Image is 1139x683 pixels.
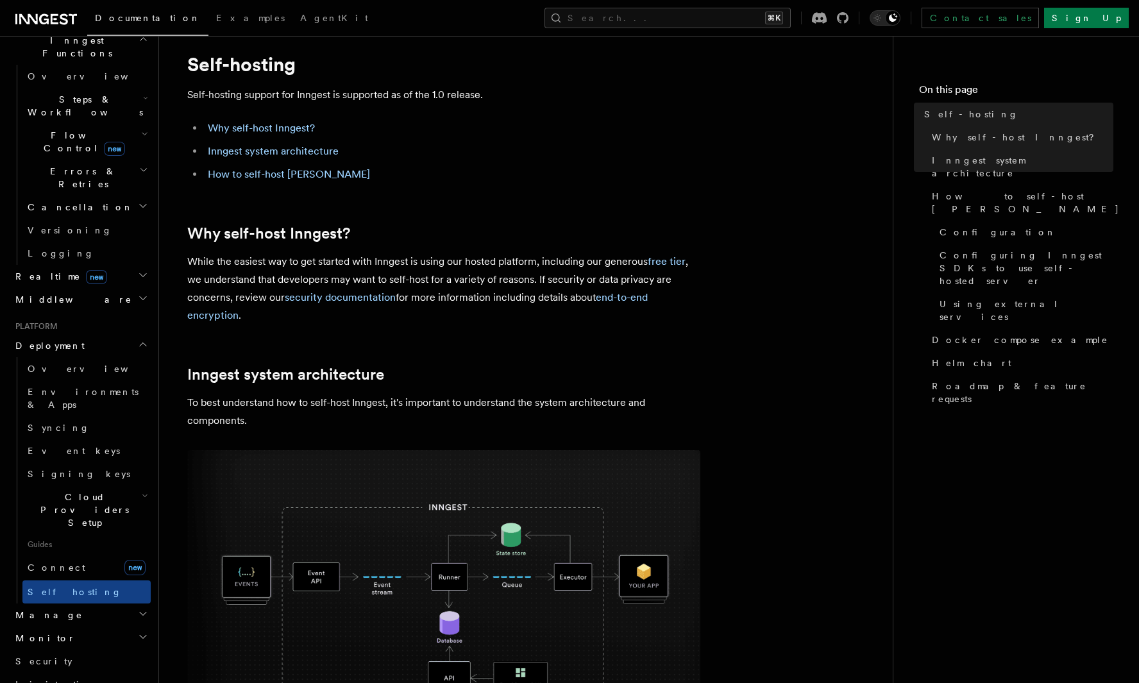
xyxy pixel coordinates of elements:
p: While the easiest way to get started with Inngest is using our hosted platform, including our gen... [187,253,700,325]
span: Steps & Workflows [22,93,143,119]
span: Examples [216,13,285,23]
a: How to self-host [PERSON_NAME] [208,168,370,180]
span: Documentation [95,13,201,23]
span: Inngest Functions [10,34,139,60]
span: Self hosting [28,587,122,597]
a: Inngest system architecture [208,145,339,157]
span: Errors & Retries [22,165,139,190]
span: Configuration [940,226,1056,239]
a: Configuration [934,221,1113,244]
span: Cancellation [22,201,133,214]
span: Realtime [10,270,107,283]
span: Docker compose example [932,333,1108,346]
kbd: ⌘K [765,12,783,24]
button: Deployment [10,334,151,357]
span: Event keys [28,446,120,456]
span: Manage [10,609,83,621]
a: Event keys [22,439,151,462]
span: Helm chart [932,357,1011,369]
a: Versioning [22,219,151,242]
button: Middleware [10,288,151,311]
span: new [104,142,125,156]
span: Why self-host Inngest? [932,131,1103,144]
a: Inngest system architecture [927,149,1113,185]
div: Inngest Functions [10,65,151,265]
button: Errors & Retries [22,160,151,196]
a: Inngest system architecture [187,366,384,384]
h1: Self-hosting [187,53,700,76]
a: Signing keys [22,462,151,485]
a: Examples [208,4,292,35]
span: Deployment [10,339,85,352]
span: Roadmap & feature requests [932,380,1113,405]
button: Toggle dark mode [870,10,900,26]
a: Environments & Apps [22,380,151,416]
span: new [86,270,107,284]
a: Sign Up [1044,8,1129,28]
span: Using external services [940,298,1113,323]
span: Signing keys [28,469,130,479]
a: Self-hosting [919,103,1113,126]
span: AgentKit [300,13,368,23]
a: free tier [648,255,686,267]
a: Why self-host Inngest? [187,224,350,242]
span: Cloud Providers Setup [22,491,142,529]
span: Flow Control [22,129,141,155]
button: Monitor [10,627,151,650]
button: Cloud Providers Setup [22,485,151,534]
a: Helm chart [927,351,1113,375]
h4: On this page [919,82,1113,103]
span: Overview [28,364,160,374]
button: Cancellation [22,196,151,219]
p: To best understand how to self-host Inngest, it's important to understand the system architecture... [187,394,700,430]
span: Logging [28,248,94,258]
a: Documentation [87,4,208,36]
span: Inngest system architecture [932,154,1113,180]
a: Overview [22,357,151,380]
a: Why self-host Inngest? [208,122,315,134]
span: Platform [10,321,58,332]
a: Self hosting [22,580,151,603]
span: Guides [22,534,151,555]
a: Connectnew [22,555,151,580]
div: Deployment [10,357,151,603]
a: Overview [22,65,151,88]
a: Syncing [22,416,151,439]
span: Connect [28,562,85,573]
span: Monitor [10,632,76,645]
button: Realtimenew [10,265,151,288]
button: Inngest Functions [10,29,151,65]
span: Security [15,656,72,666]
span: Middleware [10,293,132,306]
span: new [124,560,146,575]
a: Using external services [934,292,1113,328]
button: Search...⌘K [544,8,791,28]
button: Manage [10,603,151,627]
a: security documentation [285,291,396,303]
span: Environments & Apps [28,387,139,410]
span: Configuring Inngest SDKs to use self-hosted server [940,249,1113,287]
span: Overview [28,71,160,81]
a: Why self-host Inngest? [927,126,1113,149]
button: Flow Controlnew [22,124,151,160]
span: How to self-host [PERSON_NAME] [932,190,1120,215]
span: Versioning [28,225,112,235]
a: Docker compose example [927,328,1113,351]
a: Logging [22,242,151,265]
button: Steps & Workflows [22,88,151,124]
a: AgentKit [292,4,376,35]
a: Configuring Inngest SDKs to use self-hosted server [934,244,1113,292]
a: Contact sales [922,8,1039,28]
span: Syncing [28,423,90,433]
p: Self-hosting support for Inngest is supported as of the 1.0 release. [187,86,700,104]
span: Self-hosting [924,108,1018,121]
a: How to self-host [PERSON_NAME] [927,185,1113,221]
a: Security [10,650,151,673]
a: Roadmap & feature requests [927,375,1113,410]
